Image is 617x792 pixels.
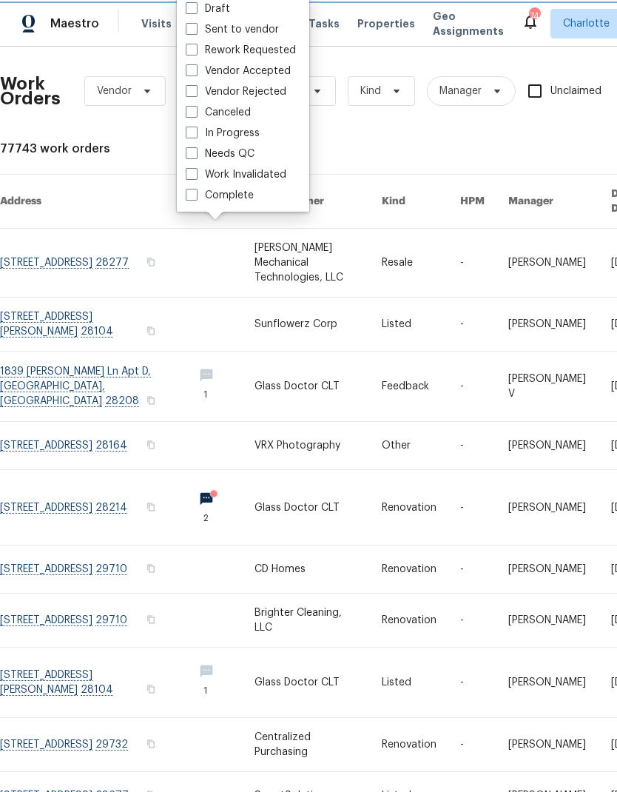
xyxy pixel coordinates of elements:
td: Glass Doctor CLT [243,352,369,422]
td: Glass Doctor CLT [243,648,369,718]
td: Other [370,422,448,470]
span: Manager [439,84,482,98]
button: Copy Address [144,682,158,696]
td: - [448,594,496,648]
td: [PERSON_NAME] [496,422,599,470]
label: Canceled [186,105,251,120]
td: Listed [370,648,448,718]
th: HPM [448,175,496,229]
label: Vendor Rejected [186,84,286,99]
td: - [448,546,496,594]
td: [PERSON_NAME] [496,470,599,546]
span: Tasks [308,19,340,29]
td: [PERSON_NAME] [496,298,599,352]
button: Copy Address [144,324,158,338]
td: Feedback [370,352,448,422]
label: Rework Requested [186,43,296,58]
span: Maestro [50,16,99,31]
td: - [448,422,496,470]
span: Charlotte [563,16,610,31]
label: Vendor Accepted [186,64,291,78]
td: Listed [370,298,448,352]
label: Needs QC [186,147,254,161]
button: Copy Address [144,737,158,751]
th: Kind [370,175,448,229]
td: [PERSON_NAME] [496,229,599,298]
td: [PERSON_NAME] Mechanical Technologies, LLC [243,229,369,298]
td: [PERSON_NAME] [496,546,599,594]
td: [PERSON_NAME] [496,718,599,772]
td: - [448,229,496,298]
div: 74 [529,9,539,24]
button: Copy Address [144,255,158,269]
td: CD Homes [243,546,369,594]
span: Properties [357,16,415,31]
button: Copy Address [144,500,158,514]
td: Centralized Purchasing [243,718,369,772]
label: Draft [186,1,230,16]
label: In Progress [186,126,260,141]
td: Sunflowerz Corp [243,298,369,352]
td: [PERSON_NAME] V [496,352,599,422]
td: Renovation [370,718,448,772]
th: Manager [496,175,599,229]
label: Work Invalidated [186,167,286,182]
button: Copy Address [144,562,158,575]
span: Visits [141,16,172,31]
td: VRX Photography [243,422,369,470]
span: Unclaimed [550,84,601,99]
td: - [448,298,496,352]
td: - [448,718,496,772]
td: Renovation [370,594,448,648]
span: Vendor [97,84,132,98]
span: Geo Assignments [433,9,504,38]
td: Brighter Cleaning, LLC [243,594,369,648]
button: Copy Address [144,394,158,407]
td: - [448,352,496,422]
button: Copy Address [144,613,158,626]
label: Complete [186,188,254,203]
td: Glass Doctor CLT [243,470,369,546]
th: Messages [169,175,243,229]
td: Resale [370,229,448,298]
td: - [448,648,496,718]
label: Sent to vendor [186,22,279,37]
td: Renovation [370,546,448,594]
button: Copy Address [144,438,158,452]
td: [PERSON_NAME] [496,594,599,648]
td: [PERSON_NAME] [496,648,599,718]
span: Kind [360,84,381,98]
td: Renovation [370,470,448,546]
td: - [448,470,496,546]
